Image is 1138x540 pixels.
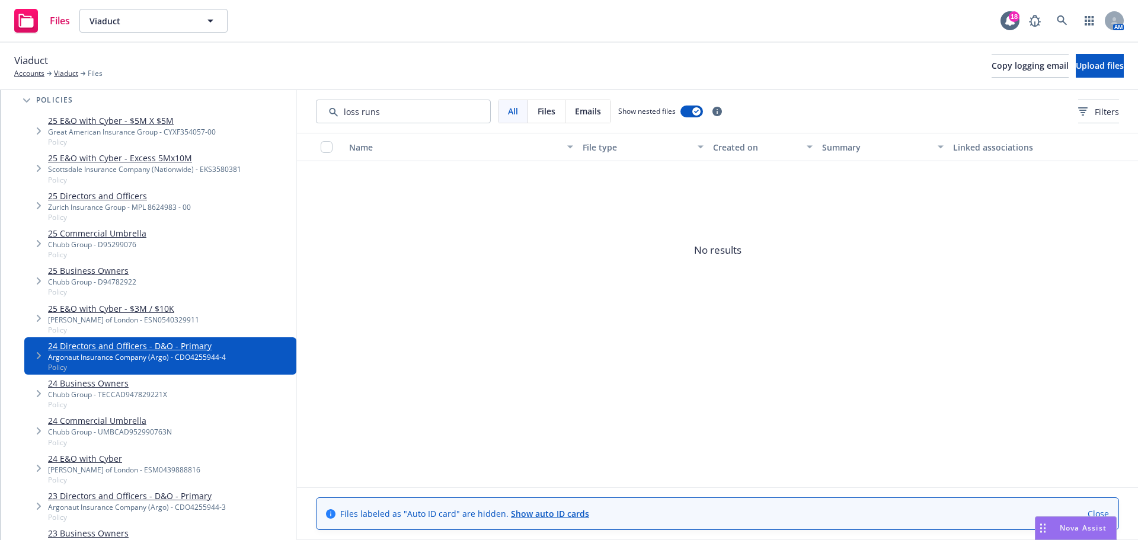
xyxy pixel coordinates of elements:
a: Accounts [14,68,44,79]
button: Filters [1078,100,1119,123]
a: 25 Directors and Officers [48,190,191,202]
button: Upload files [1076,54,1124,78]
span: Policy [48,400,167,410]
a: Files [9,4,75,37]
a: 24 Directors and Officers - D&O - Primary [48,340,226,352]
span: Policy [48,362,226,372]
div: Chubb Group - TECCAD947829221X [48,389,167,400]
div: Chubb Group - D95299076 [48,239,146,250]
a: 24 E&O with Cyber [48,452,200,465]
span: Policy [48,287,136,297]
div: Great American Insurance Group - CYXF354057-00 [48,127,216,137]
span: Copy logging email [992,60,1069,71]
button: Name [344,133,578,161]
span: Policy [48,175,241,185]
div: Linked associations [953,141,1074,154]
button: Summary [817,133,948,161]
span: Policy [48,212,191,222]
span: Files [538,105,555,117]
input: Search by keyword... [316,100,491,123]
a: 24 Commercial Umbrella [48,414,172,427]
a: 24 Business Owners [48,377,167,389]
div: Scottsdale Insurance Company (Nationwide) - EKS3580381 [48,164,241,174]
a: Close [1088,507,1109,520]
span: Viaduct [89,15,192,27]
div: Chubb Group - D94782922 [48,277,136,287]
a: Search [1050,9,1074,33]
a: 25 Commercial Umbrella [48,227,146,239]
span: Policies [36,97,73,104]
div: File type [583,141,691,154]
div: Drag to move [1035,517,1050,539]
div: Argonaut Insurance Company (Argo) - CDO4255944-4 [48,352,226,362]
div: Argonaut Insurance Company (Argo) - CDO4255944-3 [48,502,226,512]
a: Viaduct [54,68,78,79]
span: Viaduct [14,53,48,68]
a: Report a Bug [1023,9,1047,33]
button: Copy logging email [992,54,1069,78]
span: Emails [575,105,601,117]
div: [PERSON_NAME] of London - ESM0439888816 [48,465,200,475]
input: Select all [321,141,333,153]
a: Show auto ID cards [511,508,589,519]
span: All [508,105,518,117]
a: 25 E&O with Cyber - $5M X $5M [48,114,216,127]
button: Created on [708,133,817,161]
a: 23 Business Owners [48,527,167,539]
button: Viaduct [79,9,228,33]
span: Policy [48,250,146,260]
span: Show nested files [618,106,676,116]
div: Name [349,141,560,154]
span: Files [50,16,70,25]
span: Nova Assist [1060,523,1107,533]
div: 18 [1009,11,1019,22]
button: Linked associations [948,133,1079,161]
span: Policy [48,512,226,522]
span: Files [88,68,103,79]
a: 25 Business Owners [48,264,136,277]
span: Policy [48,475,200,485]
a: 25 E&O with Cyber - $3M / $10K [48,302,199,315]
div: Zurich Insurance Group - MPL 8624983 - 00 [48,202,191,212]
span: Policy [48,137,216,147]
a: 23 Directors and Officers - D&O - Primary [48,490,226,502]
span: Policy [48,325,199,335]
span: Files labeled as "Auto ID card" are hidden. [340,507,589,520]
div: Summary [822,141,930,154]
button: Nova Assist [1035,516,1117,540]
a: Switch app [1078,9,1101,33]
span: No results [297,161,1138,339]
button: File type [578,133,708,161]
a: 25 E&O with Cyber - Excess 5Mx10M [48,152,241,164]
div: [PERSON_NAME] of London - ESN0540329911 [48,315,199,325]
div: Chubb Group - UMBCAD952990763N [48,427,172,437]
span: Filters [1078,106,1119,118]
div: Created on [713,141,800,154]
span: Upload files [1076,60,1124,71]
span: Policy [48,437,172,448]
span: Filters [1095,106,1119,118]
